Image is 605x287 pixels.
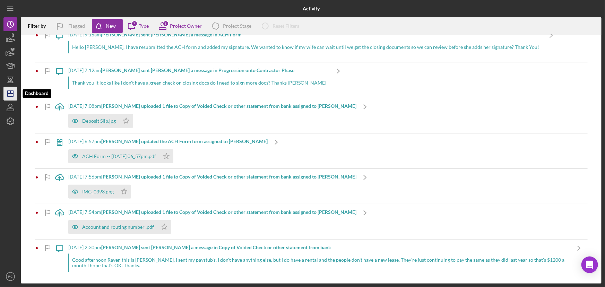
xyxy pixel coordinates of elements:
[68,245,570,250] div: [DATE] 2:30pm
[51,27,560,62] a: [DATE] 9:15am[PERSON_NAME] sent [PERSON_NAME] a message in ACH FormHello [PERSON_NAME], I have re...
[68,103,356,109] div: [DATE] 7:08pm
[68,220,171,234] button: Account and routing number .pdf
[82,224,154,230] div: Account and routing number .pdf
[68,174,356,180] div: [DATE] 7:56pm
[82,189,114,194] div: IMG_0393.png
[163,20,169,27] div: 1
[68,209,356,215] div: [DATE] 7:54pm
[28,23,51,29] div: Filter by
[68,149,173,163] button: ACH Form -- [DATE] 06_57pm.pdf
[92,19,123,33] button: New
[51,240,588,280] a: [DATE] 2:30pm[PERSON_NAME] sent [PERSON_NAME] a message in Copy of Voided Check or other statemen...
[68,32,543,37] div: [DATE] 9:15am
[101,32,242,37] b: [PERSON_NAME] sent [PERSON_NAME] a message in ACH Form
[68,254,570,272] div: Good afternoon Raven this is [PERSON_NAME]. I sent my paystub’s. I don’t have anything else, but ...
[303,6,320,11] b: Activity
[101,138,268,144] b: [PERSON_NAME] updated the ACH Form form assigned to [PERSON_NAME]
[51,19,92,33] button: Flagged
[82,118,116,124] div: Deposit Slip.jpg
[68,114,133,128] button: Deposit Slip.jpg
[68,77,330,89] div: Thank you it looks like I don’t have a green check on closing docs do I need to sign more docs? T...
[101,103,356,109] b: [PERSON_NAME] uploaded 1 file to Copy of Voided Check or other statement from bank assigned to [P...
[139,23,149,29] div: Type
[170,23,202,29] div: Project Owner
[8,275,13,279] text: RC
[101,67,294,73] b: [PERSON_NAME] sent [PERSON_NAME] a message in Progression onto Contractor Phase
[51,204,374,239] a: [DATE] 7:54pm[PERSON_NAME] uploaded 1 file to Copy of Voided Check or other statement from bank a...
[101,244,331,250] b: [PERSON_NAME] sent [PERSON_NAME] a message in Copy of Voided Check or other statement from bank
[581,256,598,273] div: Open Intercom Messenger
[257,19,306,33] button: Reset Filters
[273,19,299,33] div: Reset Filters
[68,139,268,144] div: [DATE] 6:57pm
[68,185,131,199] button: IMG_0393.png
[106,19,116,33] div: New
[131,20,138,27] div: 7
[68,41,543,53] div: Hello [PERSON_NAME], I have resubmitted the ACH form and added my signature. We wanted to know if...
[51,133,285,168] a: [DATE] 6:57pm[PERSON_NAME] updated the ACH Form form assigned to [PERSON_NAME]ACH Form -- [DATE] ...
[68,68,330,73] div: [DATE] 7:12am
[3,270,17,284] button: RC
[101,174,356,180] b: [PERSON_NAME] uploaded 1 file to Copy of Voided Check or other statement from bank assigned to [P...
[51,62,347,98] a: [DATE] 7:12am[PERSON_NAME] sent [PERSON_NAME] a message in Progression onto Contractor PhaseThank...
[101,209,356,215] b: [PERSON_NAME] uploaded 1 file to Copy of Voided Check or other statement from bank assigned to [P...
[51,169,374,204] a: [DATE] 7:56pm[PERSON_NAME] uploaded 1 file to Copy of Voided Check or other statement from bank a...
[68,19,85,33] div: Flagged
[51,98,374,133] a: [DATE] 7:08pm[PERSON_NAME] uploaded 1 file to Copy of Voided Check or other statement from bank a...
[82,154,156,159] div: ACH Form -- [DATE] 06_57pm.pdf
[223,23,251,29] div: Project Stage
